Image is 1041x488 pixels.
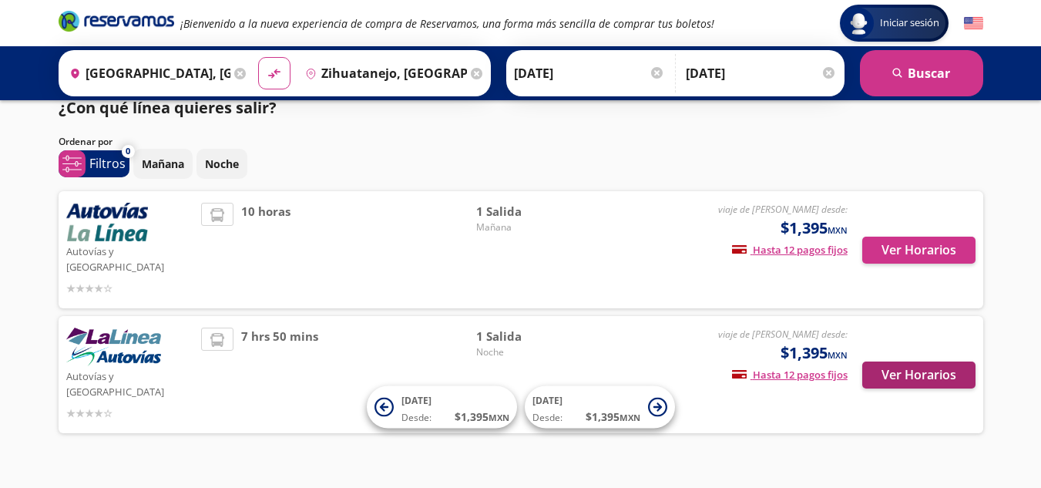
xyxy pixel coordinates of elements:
button: Mañana [133,149,193,179]
small: MXN [828,224,848,236]
p: Noche [205,156,239,172]
button: Buscar [860,50,983,96]
p: Autovías y [GEOGRAPHIC_DATA] [66,366,194,399]
small: MXN [828,349,848,361]
span: Mañana [476,220,584,234]
em: viaje de [PERSON_NAME] desde: [718,203,848,216]
p: Filtros [89,154,126,173]
button: Ver Horarios [862,362,976,389]
span: Iniciar sesión [874,15,945,31]
span: 1 Salida [476,328,584,345]
span: Desde: [532,411,562,425]
span: [DATE] [532,394,562,407]
button: English [964,14,983,33]
span: $ 1,395 [455,409,509,425]
span: Hasta 12 pagos fijos [732,368,848,382]
em: ¡Bienvenido a la nueva experiencia de compra de Reservamos, una forma más sencilla de comprar tus... [180,16,714,31]
input: Elegir Fecha [514,54,665,93]
button: [DATE]Desde:$1,395MXN [367,386,517,429]
span: $ 1,395 [586,409,640,425]
button: Ver Horarios [862,237,976,264]
span: $1,395 [781,342,848,365]
p: ¿Con qué línea quieres salir? [59,96,277,119]
input: Buscar Origen [63,54,231,93]
p: Autovías y [GEOGRAPHIC_DATA] [66,241,194,274]
input: Buscar Destino [299,54,467,93]
a: Brand Logo [59,9,174,37]
span: 1 Salida [476,203,584,220]
input: Opcional [686,54,837,93]
span: 7 hrs 50 mins [241,328,318,422]
span: Hasta 12 pagos fijos [732,243,848,257]
span: Desde: [401,411,432,425]
span: 0 [126,145,130,158]
p: Mañana [142,156,184,172]
button: 0Filtros [59,150,129,177]
i: Brand Logo [59,9,174,32]
img: Autovías y La Línea [66,328,161,366]
span: [DATE] [401,394,432,407]
span: 10 horas [241,203,290,297]
span: Noche [476,345,584,359]
span: $1,395 [781,217,848,240]
small: MXN [620,412,640,423]
small: MXN [489,412,509,423]
em: viaje de [PERSON_NAME] desde: [718,328,848,341]
img: Autovías y La Línea [66,203,148,241]
button: Noche [196,149,247,179]
button: [DATE]Desde:$1,395MXN [525,386,675,429]
p: Ordenar por [59,135,112,149]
